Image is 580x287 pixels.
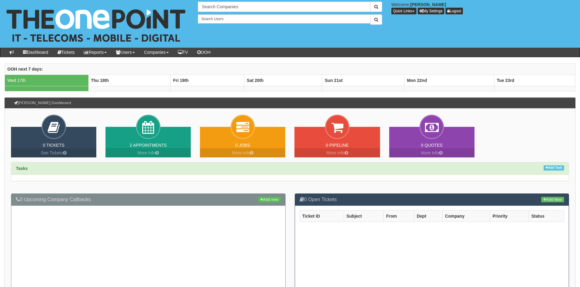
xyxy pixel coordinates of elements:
div: Welcome, [387,2,580,14]
a: More Info [105,148,191,157]
h3: 0 Open Tickets [300,197,564,202]
a: Reports [79,48,111,57]
button: Quick Links [391,8,416,14]
th: Subject [344,210,383,222]
a: More Info [389,148,475,157]
a: Add new [258,197,280,202]
a: OOH [193,48,215,57]
th: Fri 19th [171,75,244,86]
th: OOH next 7 days: [5,63,575,75]
th: Ticket ID [300,210,344,222]
th: Sat 20th [244,75,322,86]
th: From [383,210,414,222]
th: Sun 21st [322,75,405,86]
a: Tickets [53,48,79,57]
h3: [PERSON_NAME] Dashboard [11,98,74,108]
a: More Info [294,148,380,157]
a: 2 Appointments [130,143,167,148]
th: Status [529,210,564,222]
a: 0 Pipeline [326,143,349,148]
b: [PERSON_NAME] [410,2,446,7]
h3: 0 Upcoming Company Callbacks [16,197,281,202]
a: Logout [445,8,463,14]
a: Add New [541,197,564,202]
a: Companies [139,48,173,57]
a: My Settings [418,8,445,14]
a: TV [173,48,193,57]
input: Search Companies [198,2,370,12]
a: More Info [200,148,285,157]
a: 0 Jobs [235,143,250,148]
th: Company [442,210,490,222]
th: Dept [414,210,442,222]
a: Users [111,48,139,57]
a: Dashboard [18,48,53,57]
a: See Tickets [11,148,96,157]
th: Priority [490,210,529,222]
th: Thu 18th [88,75,171,86]
a: 0 Tickets [43,143,65,148]
a: Add Task [544,165,564,171]
a: 0 Quotes [421,143,443,148]
td: Wed 17th [5,75,89,86]
th: Mon 22nd [405,75,494,86]
input: Search Users [198,14,370,24]
th: Tue 23rd [494,75,575,86]
strong: Tasks [16,166,28,171]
